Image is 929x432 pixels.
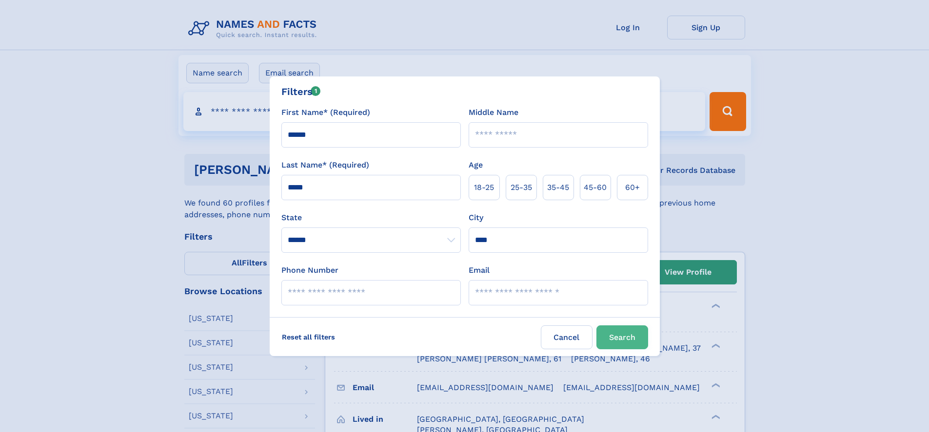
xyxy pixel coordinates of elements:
label: State [281,212,461,224]
label: Cancel [541,325,593,349]
label: City [469,212,483,224]
label: Phone Number [281,264,338,276]
button: Search [596,325,648,349]
label: Age [469,159,483,171]
span: 60+ [625,182,640,193]
span: 45‑60 [584,182,607,193]
div: Filters [281,84,321,99]
span: 18‑25 [474,182,494,193]
label: Email [469,264,490,276]
label: Last Name* (Required) [281,159,369,171]
span: 35‑45 [547,182,569,193]
label: Reset all filters [276,325,341,349]
label: First Name* (Required) [281,107,370,118]
span: 25‑35 [511,182,532,193]
label: Middle Name [469,107,518,118]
